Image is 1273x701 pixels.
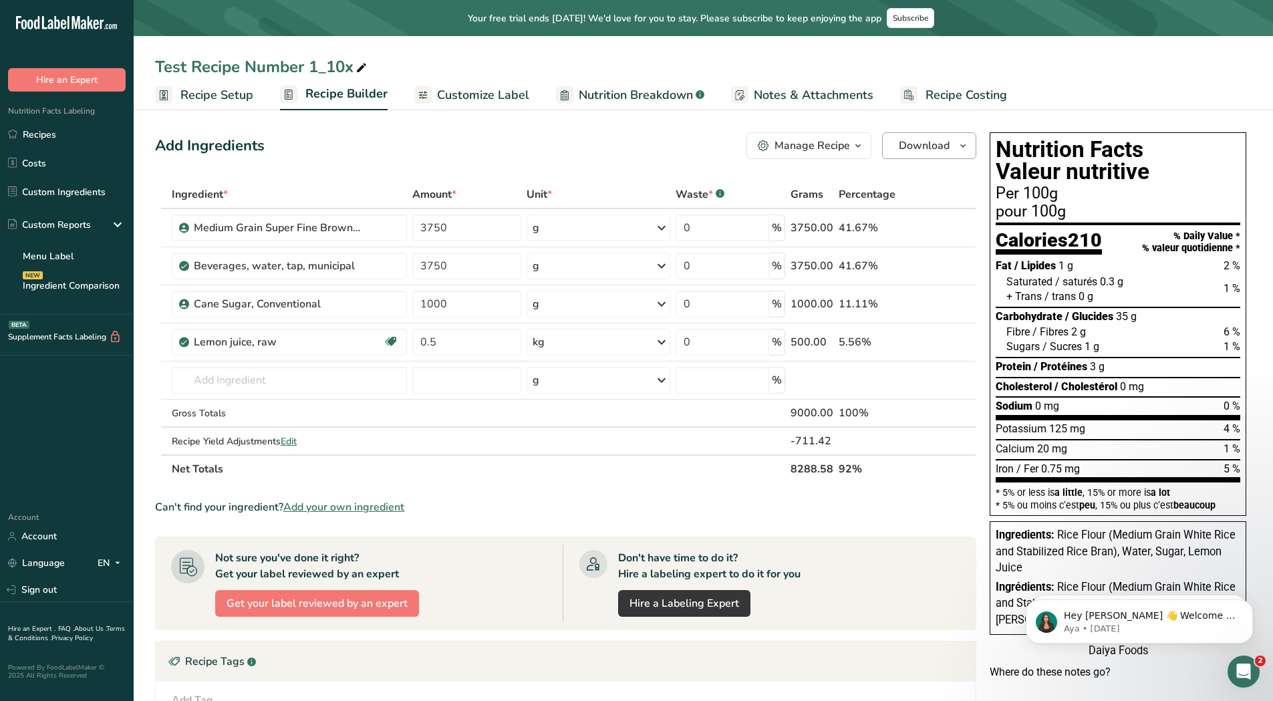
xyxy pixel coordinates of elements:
button: Help [134,417,200,470]
span: beaucoup [1173,500,1216,511]
span: 0 g [1079,290,1093,303]
span: Potassium [996,422,1046,435]
div: Gross Totals [172,406,407,420]
div: 41.67% [839,220,913,236]
button: Subscribe [887,8,934,28]
span: Ingrédients: [996,581,1054,593]
span: 6 % [1224,325,1240,338]
div: Hire an Expert Services [27,244,224,258]
div: Test Recipe Number 1_10x [155,55,370,79]
div: 3750.00 [791,220,833,236]
div: g [533,372,539,388]
span: / Glucides [1065,310,1113,323]
div: g [533,296,539,312]
span: 35 g [1116,310,1137,323]
span: 0.3 g [1100,275,1123,288]
span: Fat [996,259,1012,272]
a: Recipe Costing [900,80,1007,110]
span: 20 mg [1037,442,1067,455]
span: Percentage [839,186,895,202]
span: 0 % [1224,400,1240,412]
a: Notes & Attachments [731,80,873,110]
div: Cane Sugar, Conventional [194,296,361,312]
span: Unit [527,186,552,202]
div: How to Print Your Labels & Choose the Right Printer [19,327,248,366]
span: Amount [412,186,456,202]
span: Saturated [1006,275,1052,288]
span: Messages [78,450,124,460]
th: 8288.58 [788,454,836,482]
a: Recipe Builder [280,79,388,111]
span: a little [1054,487,1083,498]
span: Sugars [1006,340,1040,353]
div: Waste [676,186,724,202]
div: NEW [23,271,43,279]
div: BETA [9,321,29,329]
span: 2 [1255,656,1266,666]
span: 0 mg [1035,400,1059,412]
div: * 5% ou moins c’est , 15% ou plus c’est [996,501,1240,510]
span: Sodium [996,400,1032,412]
img: Profile image for Rachelle [168,21,195,48]
span: Protein [996,360,1031,373]
div: 100% [839,405,913,421]
div: Not sure you've done it right? Get your label reviewed by an expert [215,550,399,582]
div: Lemon juice, raw [194,334,361,350]
span: / Cholestérol [1054,380,1117,393]
span: 1 % [1224,282,1240,295]
span: Rice Flour (Medium Grain White Rice and Stabilized Rice Bran), Water, Sugar, Lemon Juice [996,529,1236,574]
span: peu [1079,500,1095,511]
span: + Trans [1006,290,1042,303]
h1: Nutrition Facts Valeur nutritive [996,138,1240,183]
div: 1000.00 [791,296,833,312]
span: 2 % [1224,259,1240,272]
div: Send us a message [13,157,254,194]
span: Fibre [1006,325,1030,338]
span: Rice Flour (Medium Grain White Rice and Stabilized Rice Bran), Eau, Sugar, Jus [PERSON_NAME] [996,581,1236,626]
button: Get your label reviewed by an expert [215,590,419,617]
span: Recipe Setup [180,86,253,104]
span: 1 g [1085,340,1099,353]
span: / Fibres [1032,325,1069,338]
div: Don't have time to do it? Hire a labeling expert to do it for you [618,550,801,582]
div: % Daily Value * % valeur quotidienne * [1142,231,1240,254]
span: 2 g [1071,325,1086,338]
span: 0.75 mg [1041,462,1080,475]
span: Iron [996,462,1014,475]
div: 3750.00 [791,258,833,274]
section: * 5% or less is , 15% or more is [996,482,1240,510]
div: Daiya Foods [990,643,1246,660]
span: Recipe Costing [926,86,1007,104]
button: Manage Recipe [746,132,871,159]
div: pour 100g [996,204,1240,220]
button: News [200,417,267,470]
div: Can't find your ingredient? [155,499,976,515]
span: 1 % [1224,442,1240,455]
div: Medium Grain Super Fine Brown Rice Flour [194,220,361,236]
a: FAQ . [58,624,74,634]
div: 41.67% [839,258,913,274]
div: Hire an Expert Services [19,302,248,327]
span: Home [18,450,48,460]
span: / Sucres [1042,340,1082,353]
span: / Fer [1016,462,1038,475]
iframe: Intercom notifications message [1006,571,1273,665]
img: [Free Webinar] What's wrong with this Label? [14,379,253,472]
span: 0 mg [1120,380,1144,393]
span: Download [899,138,950,154]
p: How can we help? [27,118,241,140]
div: Manage Recipe [774,138,850,154]
div: Beverages, water, tap, municipal [194,258,361,274]
button: Search for help [19,206,248,233]
img: logo [27,30,116,42]
span: Recipe Builder [305,85,388,103]
button: Messages [67,417,134,470]
div: Send us a message [27,168,223,182]
a: About Us . [74,624,106,634]
span: 125 mg [1049,422,1085,435]
iframe: Intercom live chat [1228,656,1260,688]
a: Hire an Expert . [8,624,55,634]
span: Add your own ingredient [283,499,404,515]
span: 1 g [1058,259,1073,272]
